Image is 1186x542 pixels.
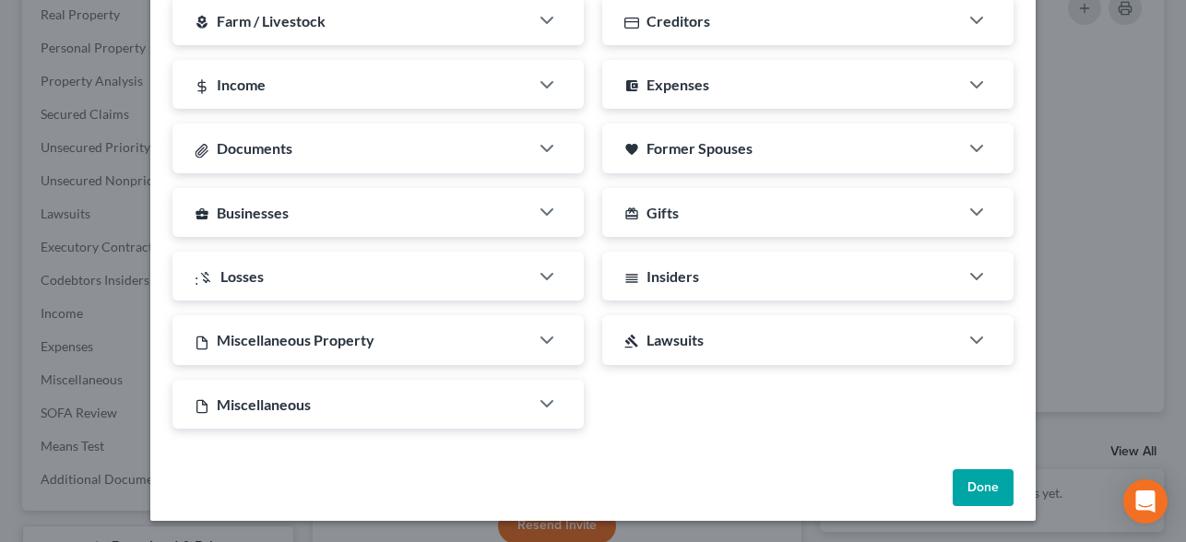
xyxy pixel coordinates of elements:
[646,76,709,93] span: Expenses
[646,204,679,221] span: Gifts
[1123,479,1168,524] div: Open Intercom Messenger
[624,142,639,157] i: favorite
[646,267,699,285] span: Insiders
[953,469,1014,506] button: Done
[195,206,209,221] i: business_center
[646,331,704,348] span: Lawsuits
[217,204,289,221] span: Businesses
[217,331,374,348] span: Miscellaneous Property
[624,78,639,93] i: account_balance_wallet
[624,334,639,348] i: gavel
[217,395,311,413] span: Miscellaneous
[646,139,753,157] span: Former Spouses
[646,12,710,29] span: Creditors
[217,139,292,157] span: Documents
[624,206,639,221] i: card_giftcard
[217,76,266,93] span: Income
[220,267,264,285] span: Losses
[217,12,326,29] span: Farm / Livestock
[195,15,209,29] i: local_florist
[195,270,213,285] i: :money_off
